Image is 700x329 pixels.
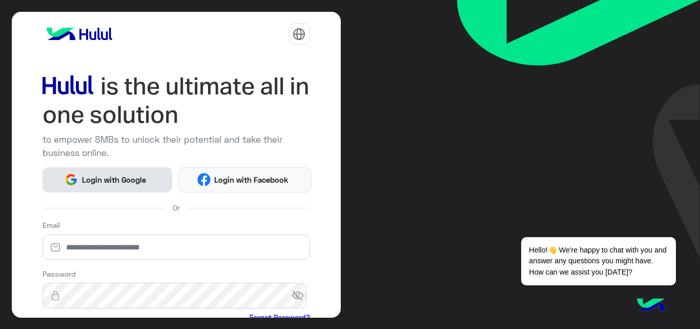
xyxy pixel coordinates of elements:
[211,174,293,186] span: Login with Facebook
[173,202,180,213] span: Or
[178,167,312,192] button: Login with Facebook
[43,220,60,230] label: Email
[43,133,310,160] p: to empower SMBs to unlock their potential and take their business online.
[43,72,310,129] img: hululLoginTitle_EN.svg
[78,174,150,186] span: Login with Google
[43,242,68,253] img: email
[43,167,173,192] button: Login with Google
[292,286,310,305] span: visibility_off
[197,173,211,186] img: Facebook
[250,312,310,323] a: Forgot Password?
[43,268,76,279] label: Password
[43,24,116,44] img: logo
[293,28,305,41] img: tab
[521,237,675,285] span: Hello!👋 We're happy to chat with you and answer any questions you might have. How can we assist y...
[633,288,669,324] img: hulul-logo.png
[65,173,78,186] img: Google
[43,291,68,301] img: lock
